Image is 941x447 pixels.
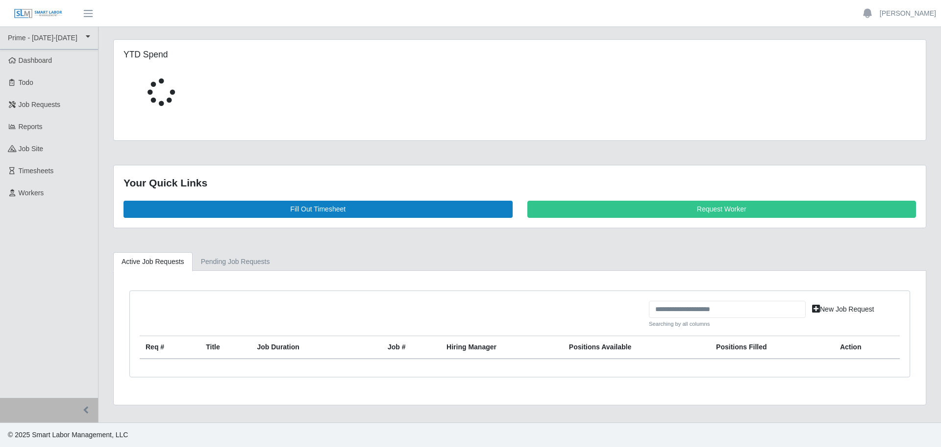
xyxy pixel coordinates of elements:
[193,252,278,271] a: Pending Job Requests
[251,336,358,359] th: Job Duration
[19,123,43,131] span: Reports
[382,336,441,359] th: Job #
[19,145,44,153] span: job site
[14,8,63,19] img: SLM Logo
[19,167,54,175] span: Timesheets
[563,336,710,359] th: Positions Available
[200,336,251,359] th: Title
[124,50,378,60] h5: YTD Spend
[19,79,33,86] span: Todo
[806,301,881,318] a: New Job Request
[527,201,916,218] a: Request Worker
[649,320,806,328] small: Searching by all columns
[834,336,900,359] th: Action
[441,336,563,359] th: Hiring Manager
[113,252,193,271] a: Active Job Requests
[710,336,834,359] th: Positions Filled
[124,175,916,191] div: Your Quick Links
[8,431,128,439] span: © 2025 Smart Labor Management, LLC
[19,56,52,64] span: Dashboard
[880,8,936,19] a: [PERSON_NAME]
[124,201,513,218] a: Fill Out Timesheet
[140,336,200,359] th: Req #
[19,101,61,108] span: Job Requests
[19,189,44,197] span: Workers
